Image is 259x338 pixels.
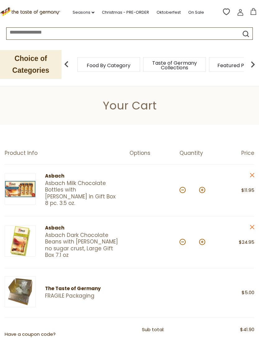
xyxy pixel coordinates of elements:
[5,225,36,257] img: Asbach Dark Chocolate Beans with Brandy in Large Gift Box (no sugar crust)
[73,9,94,16] a: Seasons
[241,187,254,193] span: $11.95
[188,9,204,16] a: On Sale
[129,150,179,156] div: Options
[240,326,254,334] span: $41.90
[45,224,119,232] div: Asbach
[5,174,36,205] img: Asbach Milk Chocolate Bottles with Brandy in 8 pc. Gift Box
[45,172,119,180] div: Asbach
[142,326,164,333] span: Sub total:
[45,232,119,258] a: Asbach Dark Chocolate Beans with [PERSON_NAME] no sugar crust, Large Gift Box 7.1 oz
[239,239,254,245] span: $24.95
[102,9,149,16] a: Christmas - PRE-ORDER
[157,9,181,16] a: Oktoberfest
[5,276,36,307] img: FRAGILE Packaging
[19,99,240,113] h1: Your Cart
[242,289,254,296] span: $5.00
[45,285,141,293] div: The Taste of Germany
[247,58,259,71] img: next arrow
[150,61,199,70] a: Taste of Germany Collections
[45,180,119,206] a: Asbach Milk Chocolate Bottles with [PERSON_NAME] in Gift Box 8 pc. 3.5 oz.
[217,150,254,156] div: Price
[87,63,130,68] a: Food By Category
[5,150,129,156] div: Product Info
[179,150,217,156] div: Quantity
[45,293,141,299] a: FRAGILE Packaging
[60,58,73,71] img: previous arrow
